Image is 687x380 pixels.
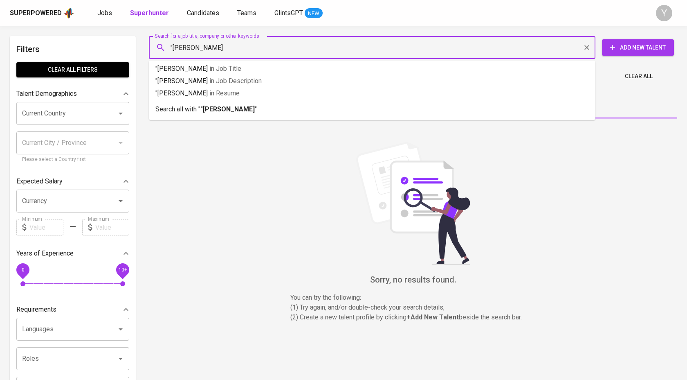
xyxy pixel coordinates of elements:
p: Expected Salary [16,176,63,186]
span: Add New Talent [608,43,667,53]
a: Teams [237,8,258,18]
p: "[PERSON_NAME] [155,64,589,74]
h6: Sorry, no results found. [149,273,677,286]
b: + Add New Talent [406,313,459,321]
div: Expected Salary [16,173,129,190]
div: Years of Experience [16,245,129,262]
span: Jobs [97,9,112,17]
span: NEW [305,9,323,18]
button: Open [115,195,126,207]
img: file_searching.svg [352,142,474,265]
button: Open [115,353,126,364]
span: in Resume [209,89,240,97]
h6: Filters [16,43,129,56]
b: "[PERSON_NAME] [200,105,255,113]
p: Please select a Country first [22,156,123,164]
p: (1) Try again, and/or double-check your search details, [290,303,536,312]
p: "[PERSON_NAME] [155,88,589,98]
button: Clear All [622,69,656,84]
span: Clear All filters [23,65,123,75]
div: Y [656,5,672,21]
p: Talent Demographics [16,89,77,99]
a: Jobs [97,8,114,18]
span: in Job Description [209,77,262,85]
div: Talent Demographics [16,86,129,102]
span: 10+ [118,267,127,273]
span: Teams [237,9,256,17]
p: You can try the following : [290,293,536,303]
div: Superpowered [10,9,62,18]
input: Value [95,219,129,235]
button: Open [115,108,126,119]
a: Superhunter [130,8,171,18]
p: (2) Create a new talent profile by clicking beside the search bar. [290,312,536,322]
p: "[PERSON_NAME] [155,76,589,86]
button: Clear [581,42,593,53]
b: Superhunter [130,9,169,17]
span: in Job Title [209,65,241,72]
button: Clear All filters [16,62,129,77]
button: Open [115,323,126,335]
span: Candidates [187,9,219,17]
p: Search all with " " [155,104,589,114]
a: GlintsGPT NEW [274,8,323,18]
button: Add New Talent [602,39,674,56]
span: GlintsGPT [274,9,303,17]
a: Candidates [187,8,221,18]
img: app logo [63,7,74,19]
p: Requirements [16,305,56,314]
input: Value [29,219,63,235]
p: Years of Experience [16,249,74,258]
a: Superpoweredapp logo [10,7,74,19]
div: Requirements [16,301,129,318]
span: 0 [21,267,24,273]
span: Clear All [625,71,653,81]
